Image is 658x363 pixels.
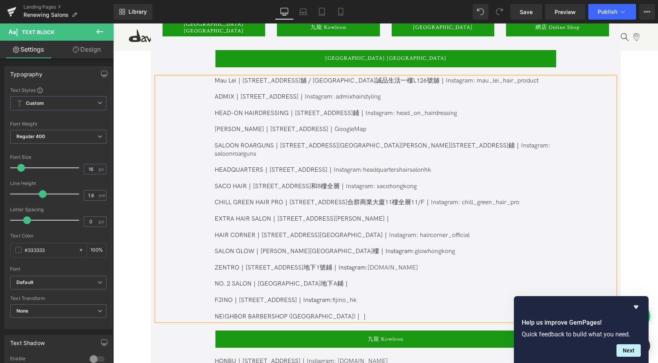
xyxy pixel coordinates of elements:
span: Renewing Salons [23,12,69,18]
span: Library [128,8,147,15]
a: [GEOGRAPHIC_DATA] [GEOGRAPHIC_DATA] [102,27,443,44]
div: Typography [10,66,42,77]
span: 九龍 Kowloon [197,1,233,7]
b: Custom [26,100,44,107]
p: Quick feedback to build what you need. [522,331,641,338]
span: ｜ [271,192,278,199]
span: [GEOGRAPHIC_DATA] [300,1,360,7]
input: Color [25,246,75,254]
a: Instagram: head_on_hairdressing [252,86,344,93]
i: Default [16,279,33,286]
div: Text Color [10,233,107,239]
a: Instagram: haircorner_official [276,208,356,216]
a: glowhongkong [302,224,342,232]
p: HEAD-ON HAIRDRESSING｜[STREET_ADDRESS]鋪｜ [101,86,443,94]
span: 網店 Online Shop [422,1,466,7]
a: Preview [545,4,585,20]
p: HONBU｜[STREET_ADDRESS]｜ [101,334,443,342]
a: fijino_hk [219,273,244,280]
a: [DOMAIN_NAME] [255,241,305,248]
p: EXTRA HAIR SALON｜[STREET_ADDRESS][PERSON_NAME] [101,192,443,200]
div: Help us improve GemPages! [522,302,641,357]
a: Design [58,41,115,58]
span: Save [520,8,533,16]
p: [PERSON_NAME]｜[STREET_ADDRESS]｜ [101,102,443,110]
a: Instagram: mau_lei_hair_product [333,54,425,61]
span: px [99,167,105,172]
button: Redo [492,4,507,20]
p: SALON GLOW｜ [101,224,443,248]
span: HAIR CORNER｜[STREET_ADDRESS][GEOGRAPHIC_DATA]｜ [101,208,356,216]
span: Publish [598,9,617,15]
span: [PERSON_NAME][GEOGRAPHIC_DATA]樓｜ [147,224,272,232]
button: Next question [616,344,641,357]
a: Landing Pages [23,4,114,10]
div: Line Height [10,181,107,186]
p: CHILL GREEN HAIR PRO｜[STREET_ADDRESS]合群商業大廈11樓全層11/F｜ [101,175,443,183]
b: None [16,308,29,314]
a: Instagram: chill_green_hair_pro [318,175,406,183]
div: Text Transform [10,296,107,301]
span: 九龍 Kowloon [255,313,290,319]
div: Text Shadow [10,335,45,346]
span: [GEOGRAPHIC_DATA] [GEOGRAPHIC_DATA] [212,32,333,38]
a: GoogleMap [221,102,253,110]
p: ADMIX｜[STREET_ADDRESS]｜ [101,70,443,78]
a: Desktop [275,4,294,20]
div: % [87,243,106,257]
a: Instagram: sacohongkong [233,159,304,167]
div: Font Weight [10,121,107,127]
span: Text Block [22,29,54,35]
p: NEIGHBOR BARBERSHOP ([GEOGRAPHIC_DATA])｜｜ [101,289,443,298]
a: 九龍 Kowloon [102,307,443,324]
span: Instagram: ZENTRO｜[STREET_ADDRESS]地下1號鋪｜Instagram: [101,224,342,248]
div: Font Size [10,155,107,160]
p: SACO HAIR｜[STREET_ADDRESS]和8樓全層｜ [101,159,443,167]
a: Tablet [313,4,331,20]
h2: Help us improve GemPages! [522,318,641,327]
span: em [99,193,105,198]
button: Undo [473,4,488,20]
p: NO. 2 SALON｜[GEOGRAPHIC_DATA]地下A鋪｜ FJINO｜[STREET_ADDRESS]｜Instagram: [101,257,443,281]
a: Laptop [294,4,313,20]
div: Letter Spacing [10,207,107,212]
div: Font [10,266,107,272]
a: Instagram: saloonroarguns [101,119,437,134]
a: Instagram:headquartershairsalonhk [221,143,318,150]
button: Hide survey [631,302,641,312]
a: Mobile [331,4,350,20]
p: Mau Lei｜[STREET_ADDRESS]舖 / [GEOGRAPHIC_DATA]誠品生活一樓L126號舖｜ [101,54,443,62]
p: SALOON ROARGUNS｜[STREET_ADDRESS][GEOGRAPHIC_DATA][PERSON_NAME][STREET_ADDRESS]鋪｜ HEADQUARTERS｜[ST... [101,119,443,151]
a: New Library [114,4,152,20]
button: More [639,4,655,20]
span: px [99,219,105,224]
a: Instagram: [DOMAIN_NAME] [193,334,275,341]
a: Instagram: admixhairstyling [192,70,268,77]
button: Publish [588,4,636,20]
div: Text Styles [10,87,107,93]
b: Regular 400 [16,133,45,139]
span: Preview [555,8,576,16]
